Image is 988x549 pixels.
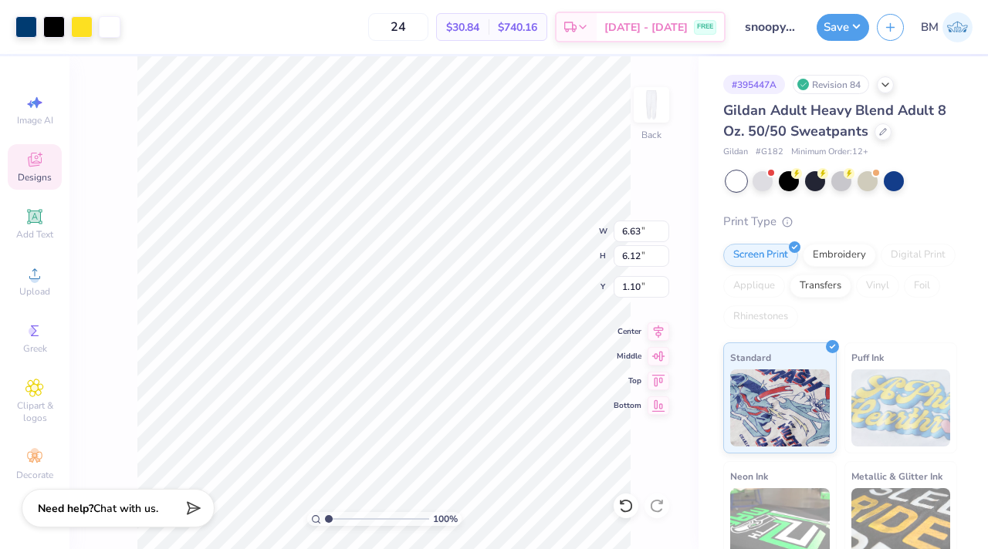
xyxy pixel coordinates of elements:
span: Clipart & logos [8,399,62,424]
span: BM [921,19,939,36]
span: Metallic & Glitter Ink [851,468,942,484]
span: Minimum Order: 12 + [791,146,868,159]
div: Back [641,128,661,142]
div: Revision 84 [793,75,869,94]
span: [DATE] - [DATE] [604,19,688,35]
span: Greek [23,342,47,355]
img: Back [636,89,667,120]
span: Puff Ink [851,349,884,365]
div: Foil [904,274,940,298]
div: Transfers [790,274,851,298]
span: Designs [18,171,52,184]
span: Neon Ink [730,468,768,484]
div: Applique [723,274,785,298]
span: Standard [730,349,771,365]
span: Chat with us. [93,501,158,516]
span: # G182 [756,146,783,159]
div: Digital Print [881,244,956,267]
span: Bottom [614,400,641,411]
input: – – [368,13,428,41]
input: Untitled Design [733,12,809,42]
span: Center [614,326,641,337]
button: Save [817,14,869,41]
span: 100 % [433,512,458,526]
div: Vinyl [856,274,899,298]
span: Image AI [17,114,53,126]
span: Decorate [16,469,53,481]
div: Screen Print [723,244,798,267]
a: BM [921,12,973,42]
span: Gildan Adult Heavy Blend Adult 8 Oz. 50/50 Sweatpants [723,101,946,140]
div: Rhinestones [723,305,798,328]
span: FREE [697,22,713,32]
span: Middle [614,351,641,362]
span: Top [614,376,641,386]
div: Print Type [723,213,957,231]
strong: Need help? [38,501,93,516]
span: Gildan [723,146,748,159]
div: # 395447A [723,75,785,94]
span: $30.84 [446,19,479,35]
span: Add Text [16,228,53,241]
img: Bella Moitoso [942,12,973,42]
span: Upload [19,285,50,298]
div: Embroidery [803,244,876,267]
img: Puff Ink [851,369,951,446]
img: Standard [730,369,830,446]
span: $740.16 [498,19,537,35]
